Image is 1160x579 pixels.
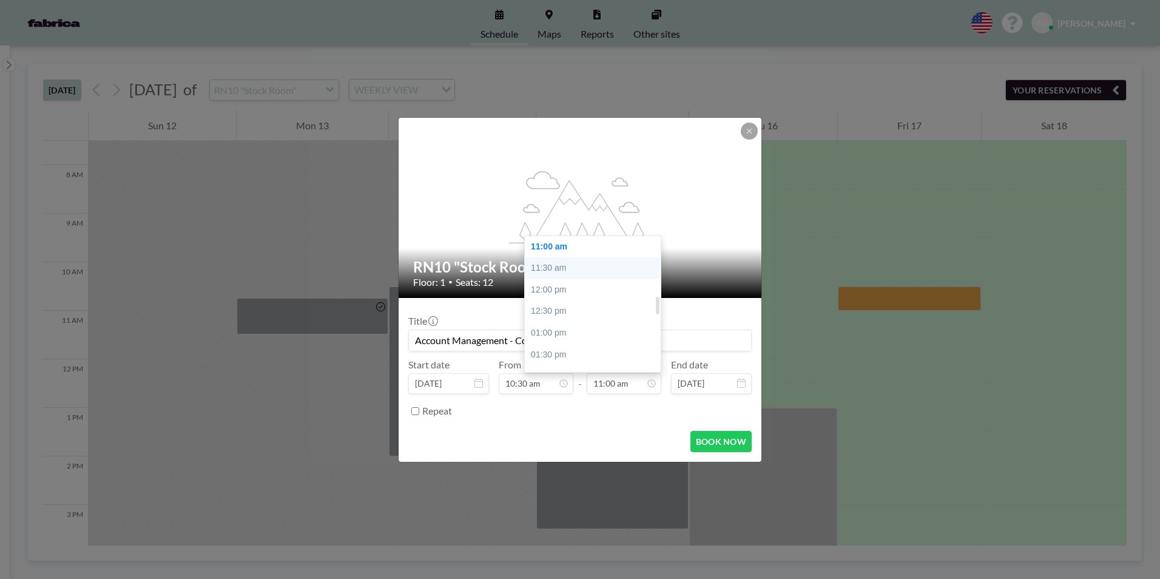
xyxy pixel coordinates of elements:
[413,258,748,276] h2: RN10 "Stock Room"
[690,431,752,452] button: BOOK NOW
[456,276,493,288] span: Seats: 12
[525,300,667,322] div: 12:30 pm
[408,315,437,327] label: Title
[525,322,667,344] div: 01:00 pm
[578,363,582,390] span: -
[408,359,450,371] label: Start date
[671,359,708,371] label: End date
[525,365,667,387] div: 02:00 pm
[525,279,667,301] div: 12:00 pm
[409,330,751,351] input: Amber's reservation
[525,257,667,279] div: 11:30 am
[448,277,453,286] span: •
[499,359,521,371] label: From
[413,276,445,288] span: Floor: 1
[525,236,667,258] div: 11:00 am
[422,405,452,417] label: Repeat
[525,344,667,366] div: 01:30 pm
